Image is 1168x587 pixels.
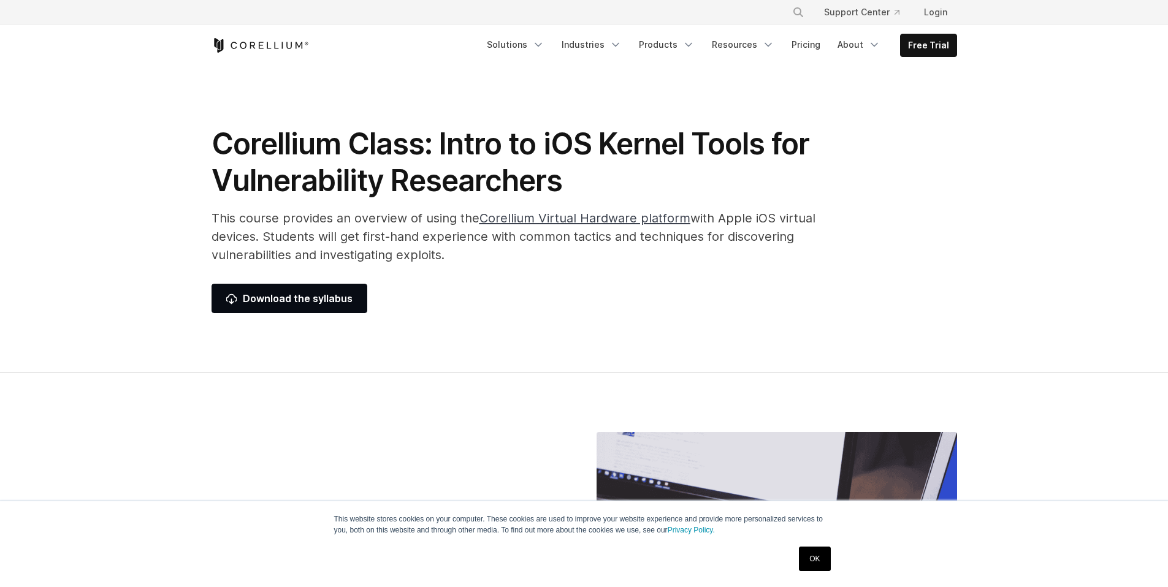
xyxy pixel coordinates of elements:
[668,526,715,534] a: Privacy Policy.
[914,1,957,23] a: Login
[704,34,782,56] a: Resources
[479,211,690,225] a: Corellium Virtual Hardware platform
[212,284,367,313] a: Download the syllabus
[632,34,702,56] a: Products
[479,34,552,56] a: Solutions
[787,1,809,23] button: Search
[901,34,956,56] a: Free Trial
[554,34,629,56] a: Industries
[212,126,825,199] h1: Corellium Class: Intro to iOS Kernel Tools for Vulnerability Researchers
[212,209,825,264] p: This course provides an overview of using the with Apple iOS virtual devices. Students will get f...
[226,291,353,306] span: Download the syllabus
[784,34,828,56] a: Pricing
[212,38,309,53] a: Corellium Home
[830,34,888,56] a: About
[814,1,909,23] a: Support Center
[799,547,830,571] a: OK
[777,1,957,23] div: Navigation Menu
[479,34,957,57] div: Navigation Menu
[334,513,834,536] p: This website stores cookies on your computer. These cookies are used to improve your website expe...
